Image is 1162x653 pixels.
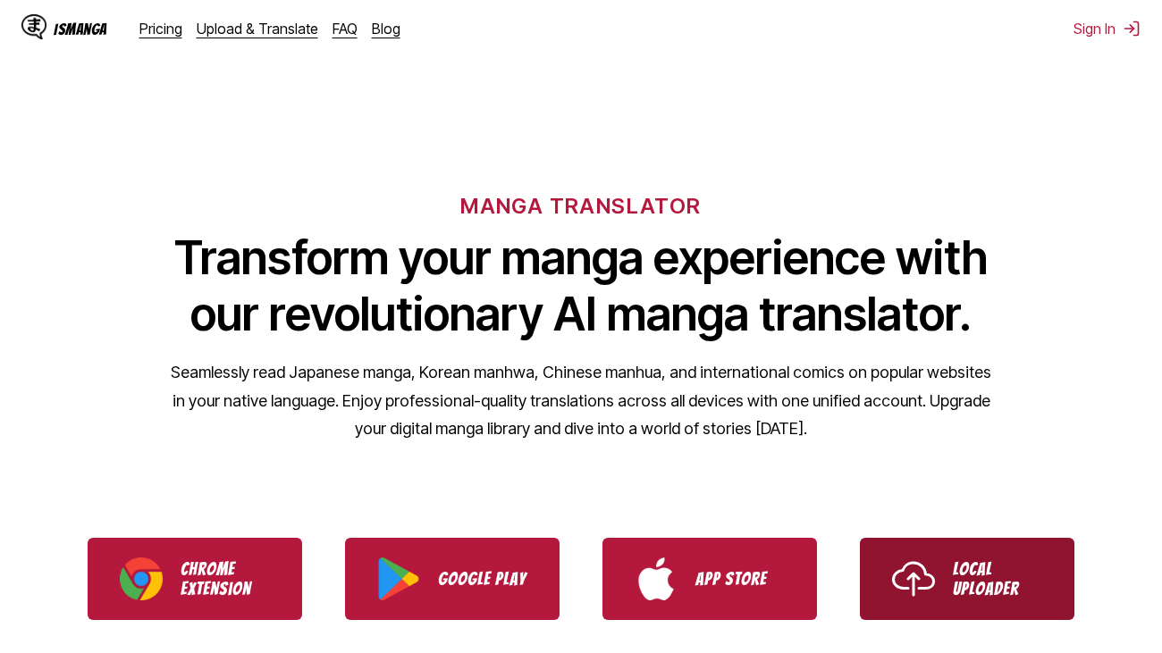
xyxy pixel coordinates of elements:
[21,14,46,39] img: IsManga Logo
[333,20,358,38] a: FAQ
[460,193,701,219] h6: MANGA TRANSLATOR
[120,557,163,600] img: Chrome logo
[635,557,678,600] img: App Store logo
[1123,20,1141,38] img: Sign out
[345,538,560,620] a: Download IsManga from Google Play
[695,569,785,589] p: App Store
[892,557,935,600] img: Upload icon
[54,21,107,38] div: IsManga
[602,538,817,620] a: Download IsManga from App Store
[139,20,182,38] a: Pricing
[88,538,302,620] a: Download IsManga Chrome Extension
[197,20,318,38] a: Upload & Translate
[1074,20,1141,38] button: Sign In
[181,559,270,599] p: Chrome Extension
[377,557,420,600] img: Google Play logo
[860,538,1074,620] a: Use IsManga Local Uploader
[372,20,400,38] a: Blog
[170,230,992,342] h1: Transform your manga experience with our revolutionary AI manga translator.
[21,14,139,43] a: IsManga LogoIsManga
[438,569,527,589] p: Google Play
[170,358,992,443] p: Seamlessly read Japanese manga, Korean manhwa, Chinese manhua, and international comics on popula...
[953,559,1042,599] p: Local Uploader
